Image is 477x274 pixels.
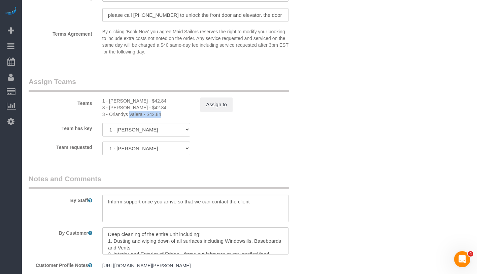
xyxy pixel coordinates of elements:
[29,77,289,92] legend: Assign Teams
[24,195,97,204] label: By Staff
[102,104,191,111] div: 2.52 hours x $17.00/hour
[102,28,288,55] p: By clicking 'Book Now' you agree Maid Sailors reserves the right to modify your booking to includ...
[102,97,191,104] div: 2.52 hours x $17.00/hour
[24,123,97,132] label: Team has key
[24,260,97,269] label: Customer Profile Notes
[200,97,233,112] button: Assign to
[454,251,470,267] iframe: Intercom live chat
[4,7,18,16] img: Automaid Logo
[24,227,97,236] label: By Customer
[102,111,191,118] div: 2.52 hours x $17.00/hour
[24,97,97,107] label: Teams
[24,28,97,37] label: Terms Agreement
[24,142,97,151] label: Team requested
[468,251,473,257] span: 4
[29,174,289,189] legend: Notes and Comments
